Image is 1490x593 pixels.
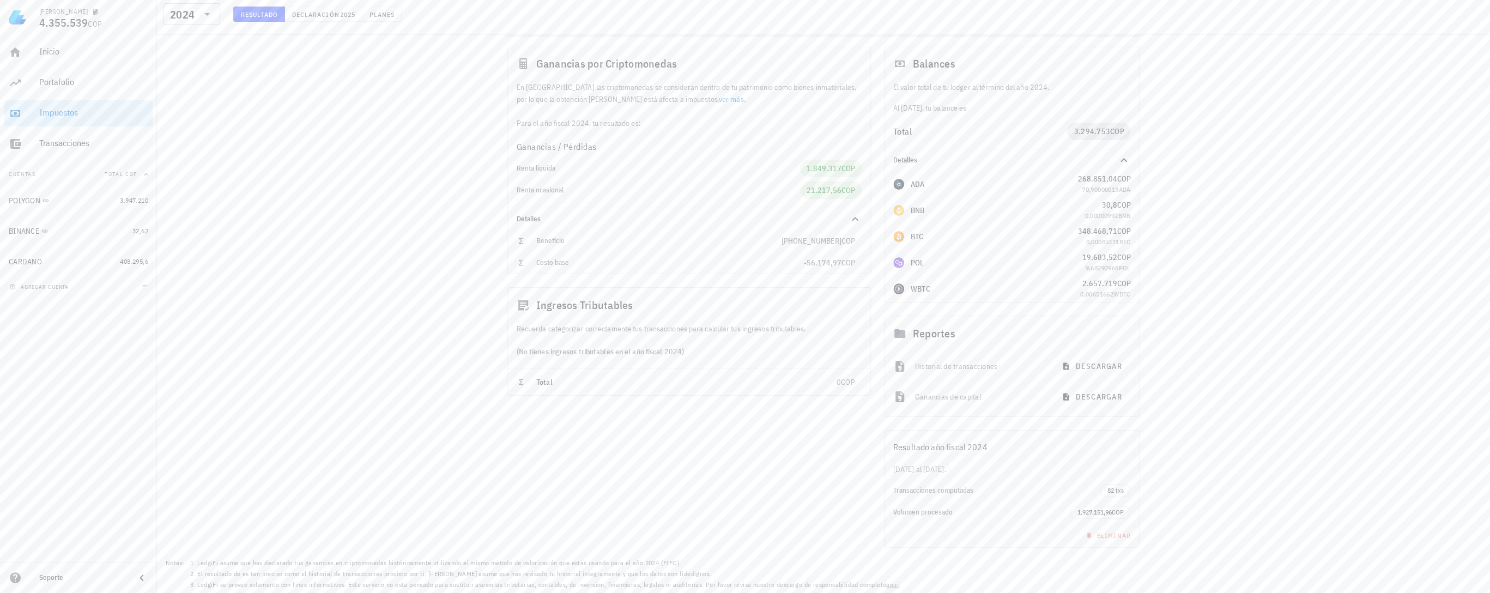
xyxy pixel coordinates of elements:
div: Volumen procesado [893,508,1070,517]
a: POLYGON 3.947.210 [4,187,153,214]
div: BINANCE [9,227,39,236]
span: 21.217,56 [807,185,841,195]
span: Declaración [292,10,340,19]
span: 82 txs [1107,485,1123,497]
div: Impuestos [39,107,148,118]
div: Ingresos Tributables [508,288,870,323]
span: 348.468,71 [1077,226,1117,236]
span: 1.849.317 [807,164,841,173]
div: POLYGON [9,196,40,205]
div: BNB-icon [893,205,904,216]
span: BNB [1118,211,1130,220]
span: 3.947.210 [120,196,148,204]
span: 3.294.753 [1074,126,1110,136]
div: WBTC-icon [893,283,904,294]
span: COP [1117,252,1130,262]
span: Total [536,377,553,387]
span: COP [841,236,855,246]
div: BNB [911,205,925,216]
div: Ganancias por Criptomonedas [508,46,870,81]
div: BTC-icon [893,231,904,242]
span: 268.851,04 [1077,174,1117,184]
span: 4.355.539 [39,15,88,30]
div: Portafolio [39,77,148,87]
button: Resultado [233,7,285,22]
div: Balances [885,46,1140,81]
span: Eliminar [1083,531,1131,540]
span: COP [841,164,855,173]
span: BTC [1119,238,1130,246]
div: Detalles [885,149,1140,171]
button: agregar cuenta [7,281,74,292]
span: [PHONE_NUMBER] [782,236,841,246]
span: COP [841,377,855,387]
span: Total COP [105,171,137,178]
span: 408.295,6 [120,257,148,265]
img: LedgiFi [9,9,26,26]
span: descargar [1064,392,1122,402]
span: -56.174,97 [804,258,841,268]
div: (No tienes ingresos tributables en el año fiscal 2024) [508,335,870,368]
div: ADA [911,179,925,190]
span: 0,00000992 [1085,211,1118,220]
div: Transacciones [39,138,148,148]
span: COP [88,19,102,29]
a: Inicio [4,39,153,65]
span: COP [841,185,855,195]
span: Ganancias / Pérdidas [517,140,597,153]
span: Planes [369,10,395,19]
button: descargar [1055,387,1130,407]
span: ADA [1118,185,1130,193]
span: 0,00651662 [1080,290,1113,298]
span: 1.927.151,96 [1077,508,1111,516]
button: Planes [362,7,402,22]
div: ADA-icon [893,179,904,190]
a: BINANCE 32,62 [4,218,153,244]
div: WBTC [911,283,930,294]
span: WBTC [1113,290,1131,298]
div: Reportes [885,316,1140,351]
div: 2024 [170,9,195,20]
div: BTC [911,231,924,242]
div: [PERSON_NAME] [39,7,88,16]
a: Impuestos [4,100,153,126]
span: 30,8 [1101,200,1117,210]
span: 2025 [340,10,355,19]
div: Soporte [39,573,126,582]
span: COP [841,258,855,268]
div: Renta ocasional [517,186,800,195]
span: 32,62 [132,227,148,235]
a: Portafolio [4,70,153,96]
span: 2.657.719 [1082,279,1117,288]
span: 0,00085331 [1086,238,1119,246]
div: Inicio [39,46,148,57]
span: COP [1117,279,1130,288]
a: Transacciones [4,131,153,157]
span: POL [1118,264,1130,272]
div: Historial de transacciones [915,354,1046,378]
li: LedgiFi se provee solamente con fines informativos. Este servicio no esta pensado para sustituir ... [197,579,900,590]
span: descargar [1064,361,1122,371]
div: Recuerda categorizar correctamente tus transacciones para calcular tus ingresos tributables. [508,323,870,335]
span: Costo base [536,258,569,267]
div: Renta liquida [517,164,800,173]
button: Eliminar [1079,528,1135,543]
span: Resultado [240,10,278,19]
div: Transacciones computadas [893,486,1100,495]
button: descargar [1055,356,1130,376]
span: 19.683,52 [1082,252,1117,262]
span: COP [1111,508,1123,516]
div: Ganancias de capital [915,385,1046,409]
div: POL [911,257,924,268]
span: agregar cuenta [11,283,69,291]
li: El resultado de es tan preciso como el historial de transacciones provisto por ti. [PERSON_NAME] ... [197,568,900,579]
div: Detalles [893,156,1105,165]
a: aquí [886,580,899,589]
button: CuentasTotal COP [4,161,153,187]
div: En [GEOGRAPHIC_DATA] las criptomonedas se consideran dentro de tu patrimonio como bienes inmateri... [508,81,870,129]
button: Declaración 2025 [285,7,362,22]
span: 0 [837,377,841,387]
p: El valor total de tu ledger al término del año 2024. [893,81,1131,93]
div: CARDANO [9,257,42,267]
span: COP [1117,200,1130,210]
